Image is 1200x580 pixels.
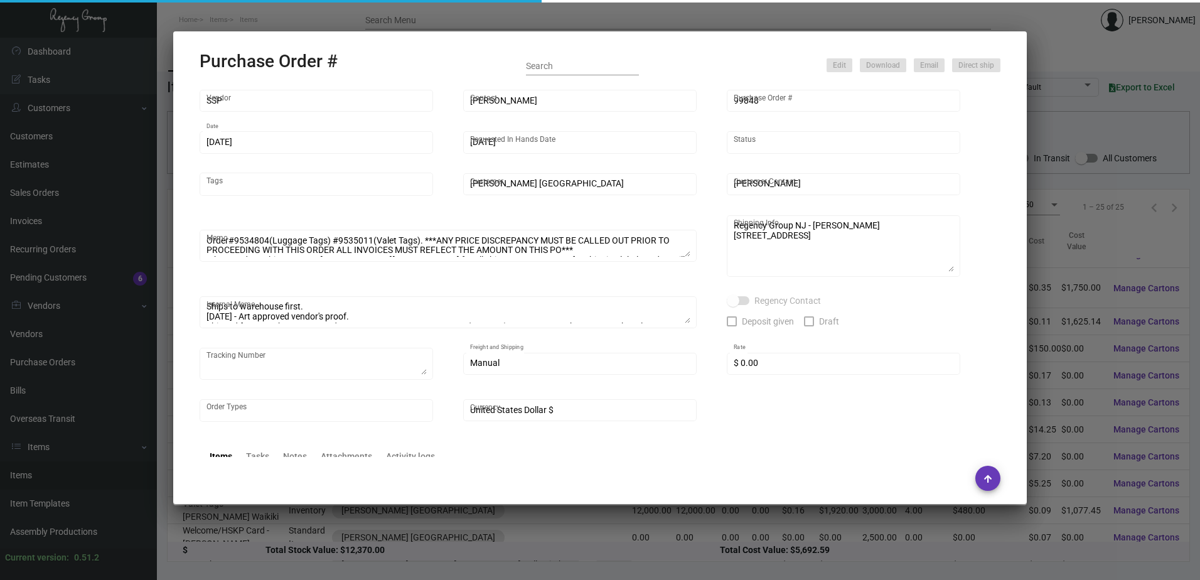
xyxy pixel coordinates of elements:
[914,58,945,72] button: Email
[833,60,846,71] span: Edit
[860,58,906,72] button: Download
[742,314,794,329] span: Deposit given
[321,450,372,463] div: Attachments
[283,450,307,463] div: Notes
[866,60,900,71] span: Download
[958,60,994,71] span: Direct ship
[827,58,852,72] button: Edit
[754,293,821,308] span: Regency Contact
[246,450,269,463] div: Tasks
[5,551,69,564] div: Current version:
[952,58,1000,72] button: Direct ship
[470,358,500,368] span: Manual
[819,314,839,329] span: Draft
[210,450,232,463] div: Items
[920,60,938,71] span: Email
[386,450,435,463] div: Activity logs
[74,551,99,564] div: 0.51.2
[200,51,338,72] h2: Purchase Order #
